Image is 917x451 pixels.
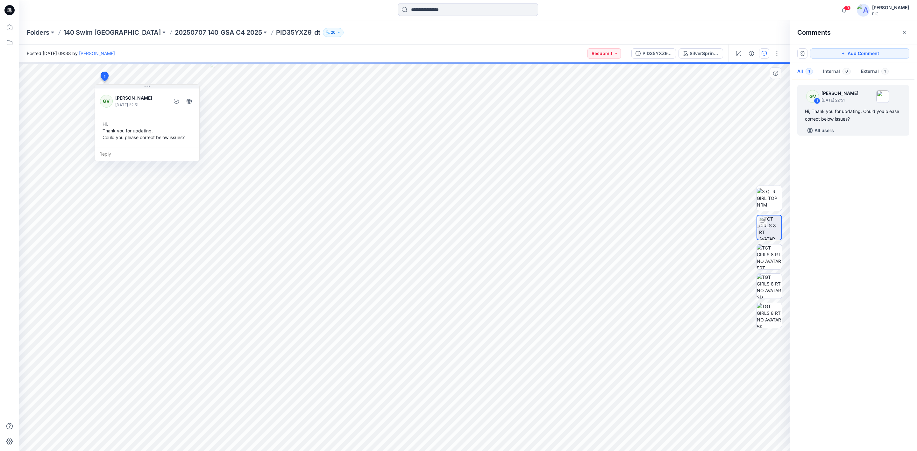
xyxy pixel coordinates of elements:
[331,29,336,36] p: 20
[856,64,894,80] button: External
[872,4,909,11] div: [PERSON_NAME]
[872,11,909,16] div: PIC
[175,28,262,37] a: 20250707_140_GSA C4 2025
[759,215,781,240] img: TGT GIRLS 8 RT AVATAR TT
[821,97,858,103] p: [DATE] 22:51
[104,74,105,79] span: 1
[679,48,723,59] button: SilverSprings
[643,50,672,57] div: PID35YXZ9_dt_V3
[805,108,902,123] div: Hi, Thank you for updating. Could you please correct below issues?
[323,28,344,37] button: 20
[810,48,909,59] button: Add Comment
[797,29,831,36] h2: Comments
[818,64,856,80] button: Internal
[63,28,161,37] a: 140 Swim [GEOGRAPHIC_DATA]
[844,5,851,11] span: 13
[757,274,782,299] img: TGT GIRLS 8 RT NO AVATAR SD
[814,127,834,134] p: All users
[757,188,782,208] img: 3 QTR GIRL TOP NRM
[842,68,851,74] span: 0
[79,51,115,56] a: [PERSON_NAME]
[746,48,757,59] button: Details
[115,94,167,102] p: [PERSON_NAME]
[857,4,870,17] img: avatar
[881,68,889,74] span: 1
[95,147,199,161] div: Reply
[27,50,115,57] span: Posted [DATE] 09:38 by
[100,95,113,108] div: GV
[276,28,320,37] p: PID35YXZ9_dt
[757,244,782,269] img: TGT GIRLS 8 RT NO AVATAR FRT
[821,89,858,97] p: [PERSON_NAME]
[27,28,49,37] a: Folders
[115,102,167,108] p: [DATE] 22:51
[631,48,676,59] button: PID35YXZ9_dt_V3
[805,125,836,136] button: All users
[757,303,782,328] img: TGT GIRLS 8 RT NO AVATAR BK
[100,118,194,143] div: Hi, Thank you for updating. Could you please correct below issues?
[792,64,818,80] button: All
[806,90,819,103] div: GV
[690,50,719,57] div: SilverSprings
[806,68,813,74] span: 1
[814,98,820,104] div: 1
